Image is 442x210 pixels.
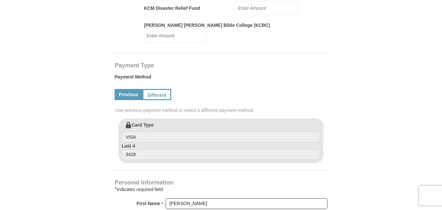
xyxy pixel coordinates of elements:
[137,199,160,208] strong: First Name
[144,22,270,28] label: [PERSON_NAME] [PERSON_NAME] Bible College (KCBC)
[115,185,327,193] div: Indicates required field
[115,74,327,83] label: Payment Method
[122,149,320,160] input: Last 4
[144,28,207,43] input: Enter Amount
[115,107,328,114] span: Use previous payment method or select a different payment method.
[142,89,171,100] a: Different
[115,180,327,185] h4: Personal Information
[235,1,298,15] input: Enter Amount
[115,89,142,100] a: Previous
[122,143,320,160] label: Last 4
[115,63,327,68] h4: Payment Type
[122,131,320,143] input: Card Type
[144,5,200,11] label: KCM Disaster Relief Fund
[122,122,320,143] label: Card Type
